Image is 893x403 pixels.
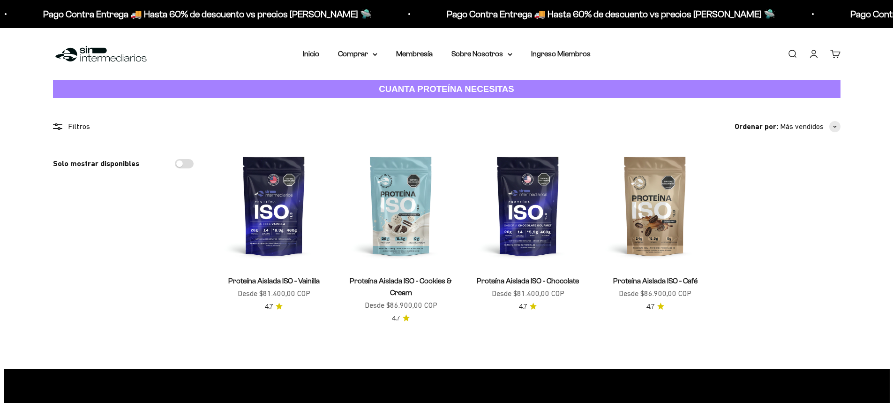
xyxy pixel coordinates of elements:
[519,302,527,312] span: 4.7
[477,277,579,285] a: Proteína Aislada ISO - Chocolate
[265,302,283,312] a: 4.74.7 de 5.0 estrellas
[435,7,764,22] p: Pago Contra Entrega 🚚 Hasta 60% de descuento vs precios [PERSON_NAME] 🛸
[379,84,514,94] strong: CUANTA PROTEÍNA NECESITAS
[519,302,537,312] a: 4.74.7 de 5.0 estrellas
[303,50,319,58] a: Inicio
[53,80,840,99] a: CUANTA PROTEÍNA NECESITAS
[396,50,433,58] a: Membresía
[238,288,310,300] sale-price: Desde $81.400,00 COP
[613,277,698,285] a: Proteína Aislada ISO - Café
[392,313,410,324] a: 4.74.7 de 5.0 estrellas
[780,121,824,133] span: Más vendidos
[619,288,691,300] sale-price: Desde $86.900,00 COP
[451,48,512,60] summary: Sobre Nosotros
[265,302,273,312] span: 4.7
[646,302,654,312] span: 4.7
[53,158,139,170] label: Solo mostrar disponibles
[646,302,664,312] a: 4.74.7 de 5.0 estrellas
[780,121,840,133] button: Más vendidos
[735,121,778,133] span: Ordenar por:
[492,288,564,300] sale-price: Desde $81.400,00 COP
[350,277,452,297] a: Proteína Aislada ISO - Cookies & Cream
[228,277,320,285] a: Proteína Aislada ISO - Vainilla
[338,48,377,60] summary: Comprar
[53,121,194,133] div: Filtros
[392,313,400,324] span: 4.7
[32,7,360,22] p: Pago Contra Entrega 🚚 Hasta 60% de descuento vs precios [PERSON_NAME] 🛸
[531,50,591,58] a: Ingreso Miembros
[365,299,437,312] sale-price: Desde $86.900,00 COP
